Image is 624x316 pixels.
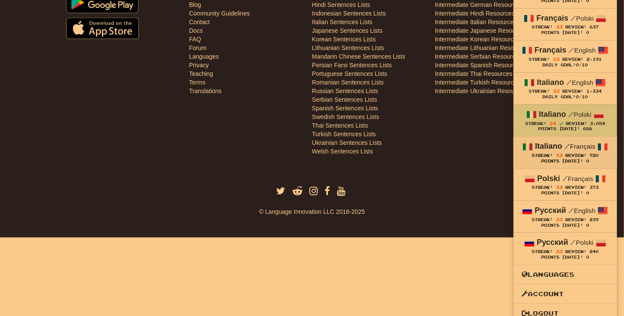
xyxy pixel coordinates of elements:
[569,47,596,54] small: English
[537,238,568,247] strong: Русский
[536,14,568,22] strong: Français
[590,249,599,254] span: 240
[532,153,553,158] span: Streak:
[522,223,608,228] div: Points [DATE]: 0
[539,110,566,119] strong: Italiano
[522,30,608,36] div: Points [DATE]: 0
[576,94,579,99] span: 0
[312,9,386,18] a: Indonesian Sentences Lists
[535,142,562,150] strong: Italiano
[522,63,608,68] div: Daily Goal: /10
[556,249,563,254] span: 33
[529,89,550,94] span: Streak:
[532,185,553,190] span: Streak:
[189,0,201,9] a: Blog
[587,89,602,94] span: 1,334
[525,121,546,126] span: Streak:
[568,206,574,214] span: /
[189,69,213,78] a: Teaching
[576,63,579,67] span: 0
[590,153,599,158] span: 720
[312,95,377,104] a: Serbian Sentences Lists
[570,14,576,22] span: /
[559,122,563,125] span: Streak includes today.
[189,35,201,44] a: FAQ
[189,9,250,18] a: Community Guidelines
[514,169,617,200] a: Polski /Français Streak: 33 Review: 373 Points [DATE]: 0
[590,25,599,29] span: 637
[312,78,384,87] a: Romanian Sentences Lists
[522,191,608,196] div: Points [DATE]: 0
[569,46,574,54] span: /
[532,25,553,29] span: Streak:
[522,159,608,164] div: Points [DATE]: 0
[535,206,566,215] strong: Русский
[189,44,206,52] a: Forum
[312,138,382,147] a: Ukrainian Sentences Lists
[568,111,592,118] small: Polski
[549,121,556,126] span: 34
[556,217,563,222] span: 33
[435,52,522,61] a: Intermediate Serbian Resources
[435,69,513,78] a: Intermediate Thai Resources
[514,233,617,264] a: Русский /Polski Streak: 33 Review: 240 Points [DATE]: 0
[189,26,203,35] a: Docs
[514,201,617,232] a: Русский /English Streak: 33 Review: 239 Points [DATE]: 0
[529,57,550,62] span: Streak:
[189,78,205,87] a: Terms
[522,126,608,132] div: Points [DATE]: 688
[514,9,617,40] a: Français /Polski Streak: 33 Review: 637 Points [DATE]: 0
[566,185,587,190] span: Review:
[514,105,617,136] a: Italiano /Polski Streak: 34 Review: 3,054 Points [DATE]: 688
[514,73,617,104] a: Italiano /English Streak: 33 Review: 1,334 Daily Goal:0/10
[562,175,568,182] span: /
[312,121,368,130] a: Thai Sentences Lists
[189,61,209,69] a: Privacy
[532,217,553,222] span: Streak:
[312,113,379,121] a: Swedish Sentences Lists
[435,87,526,95] a: Intermediate Ukrainian Resources
[590,121,605,126] span: 3,054
[435,26,527,35] a: Intermediate Japanese Resources
[312,130,376,138] a: Turkish Sentences Lists
[312,26,382,35] a: Japanese Sentences Lists
[566,78,572,86] span: /
[435,78,520,87] a: Intermediate Turkish Resources
[590,185,599,190] span: 373
[312,147,373,156] a: Welsh Sentences Lists
[312,35,376,44] a: Korean Sentences Lists
[514,41,617,72] a: Français /English Streak: 33 Review: 2,191 Daily Goal:0/10
[522,94,608,100] div: Daily Goal: /10
[556,24,563,29] span: 33
[312,61,392,69] a: Persian Farsi Sentences Lists
[566,153,587,158] span: Review:
[435,44,529,52] a: Intermediate Lithuanian Resources
[312,44,384,52] a: Lithuanian Sentences Lists
[570,239,594,246] small: Polski
[566,25,587,29] span: Review:
[312,104,378,113] a: Spanish Sentences Lists
[435,0,523,9] a: Intermediate German Resources
[312,87,378,95] a: Russian Sentences Lists
[562,175,593,182] small: Français
[312,69,387,78] a: Portuguese Sentences Lists
[435,9,514,18] a: Intermediate Hindi Resources
[563,57,584,62] span: Review:
[568,110,574,118] span: /
[435,18,517,26] a: Intermediate Italian Resources
[556,185,563,190] span: 33
[189,87,222,95] a: Translations
[563,89,584,94] span: Review:
[566,121,587,126] span: Review:
[537,78,564,87] strong: Italiano
[570,238,576,246] span: /
[532,249,553,254] span: Streak:
[514,288,617,300] a: Account
[553,88,560,94] span: 33
[564,143,596,150] small: Français
[556,153,563,158] span: 33
[537,174,560,183] strong: Polski
[566,217,587,222] span: Review:
[66,207,558,216] div: © Language Innovation LLC 2016-2025
[514,137,617,168] a: Italiano /Français Streak: 33 Review: 720 Points [DATE]: 0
